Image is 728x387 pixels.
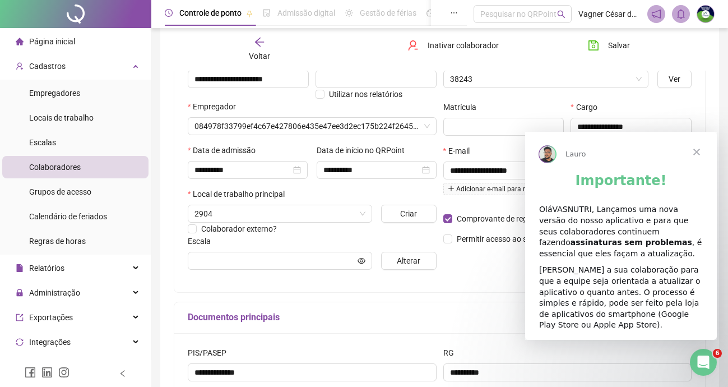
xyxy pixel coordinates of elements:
span: Administração [29,288,80,297]
span: Locais de trabalho [29,113,94,122]
span: eye [358,257,365,265]
label: Cargo [571,101,604,113]
button: Alterar [381,252,437,270]
button: Ver [657,70,692,88]
span: Permitir acesso ao sistema web [457,234,567,243]
span: Página inicial [29,37,75,46]
label: Matrícula [443,101,484,113]
span: arrow-left [254,36,265,48]
span: dashboard [426,9,434,17]
span: user-add [16,62,24,70]
span: export [16,314,24,321]
span: Vagner César da Silv - VASNUTRI [578,8,641,20]
span: file [16,264,24,272]
span: Escalas [29,138,56,147]
img: 5477 [697,6,714,22]
span: Relatórios [29,264,64,273]
span: Comprovante de registro por e-mail? [457,214,583,223]
span: plus [448,185,455,192]
span: Calendário de feriados [29,212,107,221]
span: ellipsis [450,9,458,17]
span: facebook [25,367,36,378]
button: Salvar [579,36,638,54]
span: Regras de horas [29,237,86,246]
button: Inativar colaborador [399,36,507,54]
span: Empregadores [29,89,80,98]
span: Admissão digital [277,8,335,17]
label: Escala [188,235,218,247]
label: Local de trabalho principal [188,188,292,200]
span: sun [345,9,353,17]
span: Ver [669,73,680,85]
span: bell [676,9,686,19]
label: RG [443,347,461,359]
button: Criar [381,205,437,223]
span: Utilizar nos relatórios [329,90,402,99]
span: notification [651,9,661,19]
label: Empregador [188,100,243,113]
span: search [557,10,565,19]
span: Exportações [29,313,73,322]
span: sync [16,338,24,346]
span: 084978f33799ef4c67e427806e435e47ee3d2ec175b224f264549565e3960e6c [194,118,430,135]
span: Cadastros [29,62,66,71]
span: Gestão de férias [360,8,416,17]
label: Data de início no QRPoint [317,144,412,156]
span: Criar [400,208,417,220]
span: user-delete [407,40,419,51]
span: Voltar [249,52,270,61]
span: Grupos de acesso [29,187,91,196]
span: 38243 [450,71,642,87]
span: Controle de ponto [179,8,242,17]
h5: Documentos principais [188,311,692,324]
label: PIS/PASEP [188,347,234,359]
span: save [588,40,599,51]
label: Data de admissão [188,144,263,156]
span: Salvar [608,39,630,52]
span: lock [16,289,24,297]
span: Adicionar e-mail para recebimento de comprovante. [443,183,618,195]
span: pushpin [246,10,253,17]
iframe: Intercom live chat mensagem [525,132,717,340]
span: Integrações [29,338,71,347]
span: 2904 [194,205,365,222]
span: instagram [58,367,69,378]
span: home [16,38,24,45]
span: file-done [263,9,271,17]
iframe: Intercom live chat [690,349,717,376]
span: clock-circle [165,9,173,17]
span: Inativar colaborador [428,39,499,52]
span: Colaboradores [29,163,81,172]
span: 6 [713,349,722,358]
span: linkedin [41,367,53,378]
span: left [119,370,127,377]
span: Colaborador externo? [201,224,277,233]
label: E-mail [443,145,477,157]
span: Alterar [397,255,420,267]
